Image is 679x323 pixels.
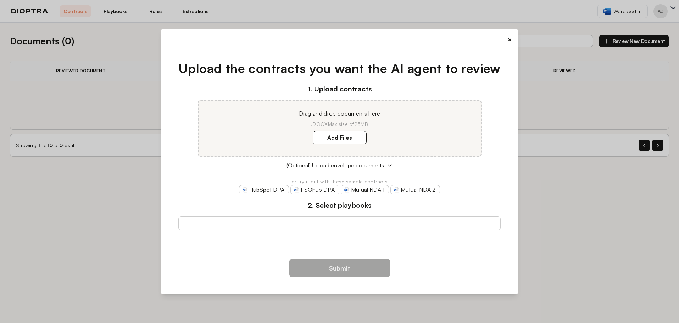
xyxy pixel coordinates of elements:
[178,200,501,211] h3: 2. Select playbooks
[178,84,501,94] h3: 1. Upload contracts
[390,185,440,194] a: Mutual NDA 2
[313,131,367,144] label: Add Files
[207,121,472,128] p: .DOCX Max size of 25MB
[239,185,289,194] a: HubSpot DPA
[207,109,472,118] p: Drag and drop documents here
[178,59,501,78] h1: Upload the contracts you want the AI agent to review
[286,161,384,169] span: (Optional) Upload envelope documents
[341,185,389,194] a: Mutual NDA 1
[178,178,501,185] p: or try it out with these sample contracts
[507,35,512,45] button: ×
[289,259,390,277] button: Submit
[178,161,501,169] button: (Optional) Upload envelope documents
[290,185,339,194] a: PSOhub DPA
